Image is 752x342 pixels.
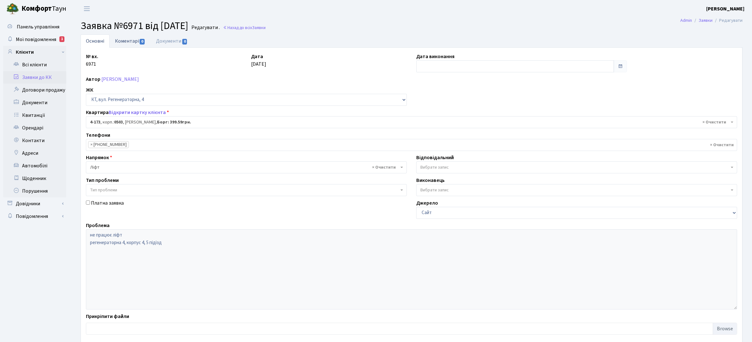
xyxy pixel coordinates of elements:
[182,39,187,45] span: 0
[416,154,454,161] label: Відповідальний
[90,187,117,193] span: Тип проблеми
[372,164,396,171] span: Видалити всі елементи
[86,131,110,139] label: Телефони
[3,185,66,197] a: Порушення
[416,199,438,207] label: Джерело
[81,19,188,33] span: Заявка №6971 від [DATE]
[86,109,169,116] label: Квартира
[151,34,193,48] a: Документи
[86,86,93,94] label: ЖК
[3,21,66,33] a: Панель управління
[706,5,744,12] b: [PERSON_NAME]
[90,141,93,148] span: ×
[81,34,110,48] a: Основні
[114,119,123,125] b: 0503
[109,109,166,116] a: Відкрити картку клієнта
[90,119,729,125] span: <b>4-173</b>, корп.: <b>0503</b>, Мамалига Володимир Михайлович, <b>Борг: 399.59грн.</b>
[88,141,129,148] li: 093-488-25-58
[86,313,129,320] label: Прикріпити файли
[706,5,744,13] a: [PERSON_NAME]
[3,210,66,223] a: Повідомлення
[416,53,454,60] label: Дата виконання
[157,119,191,125] b: Борг: 399.59грн.
[699,17,713,24] a: Заявки
[702,119,726,125] span: Видалити всі елементи
[3,96,66,109] a: Документи
[3,122,66,134] a: Орендарі
[3,58,66,71] a: Всі клієнти
[251,53,263,60] label: Дата
[420,164,449,171] span: Вибрати запис
[86,177,119,184] label: Тип проблеми
[710,142,734,148] span: Видалити всі елементи
[6,3,19,15] img: logo.png
[81,53,246,72] div: 6971
[21,3,66,14] span: Таун
[246,53,412,72] div: [DATE]
[86,229,737,309] textarea: не працює ліфт регенераторна 4, корпус 4, 5 підізд
[680,17,692,24] a: Admin
[3,172,66,185] a: Щоденник
[90,119,100,125] b: 4-173
[3,197,66,210] a: Довідники
[91,199,124,207] label: Платна заявка
[3,134,66,147] a: Контакти
[101,76,139,83] a: [PERSON_NAME]
[3,71,66,84] a: Заявки до КК
[17,23,59,30] span: Панель управління
[16,36,56,43] span: Мої повідомлення
[59,36,64,42] div: 1
[671,14,752,27] nav: breadcrumb
[252,25,266,31] span: Заявки
[416,177,445,184] label: Виконавець
[713,17,743,24] li: Редагувати
[110,34,151,47] a: Коментарі
[3,147,66,159] a: Адреси
[86,53,98,60] label: № вх.
[79,3,95,14] button: Переключити навігацію
[86,222,110,229] label: Проблема
[3,46,66,58] a: Клієнти
[86,161,407,173] span: Ліфт
[3,109,66,122] a: Квитанції
[223,25,266,31] a: Назад до всіхЗаявки
[190,25,220,31] small: Редагувати .
[21,3,52,14] b: Комфорт
[86,154,112,161] label: Напрямок
[86,116,737,128] span: <b>4-173</b>, корп.: <b>0503</b>, Мамалига Володимир Михайлович, <b>Борг: 399.59грн.</b>
[3,84,66,96] a: Договори продажу
[140,39,145,45] span: 0
[3,33,66,46] a: Мої повідомлення1
[420,187,449,193] span: Вибрати запис
[86,75,100,83] label: Автор
[3,159,66,172] a: Автомобілі
[90,164,399,171] span: Ліфт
